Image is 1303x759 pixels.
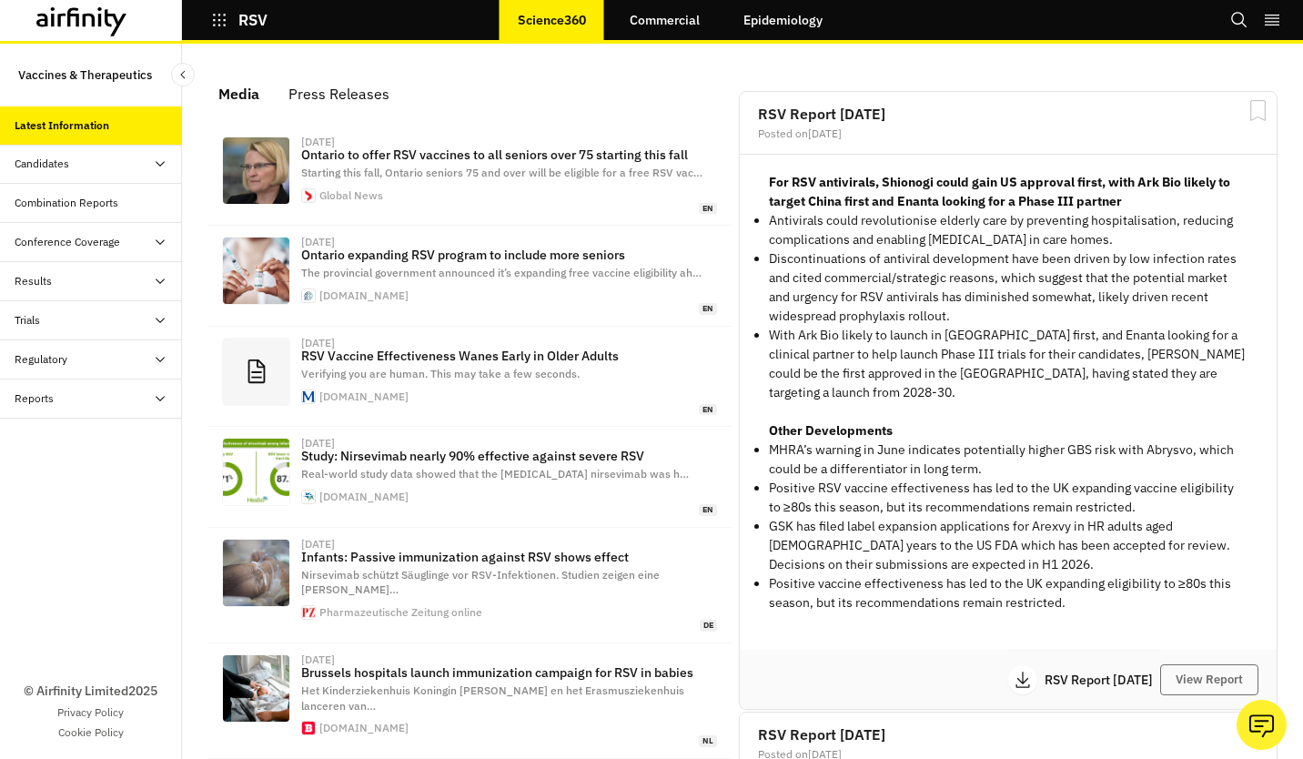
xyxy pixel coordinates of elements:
img: healioandroid.png [302,491,315,503]
div: Combination Reports [15,195,118,211]
button: RSV [211,5,268,35]
p: RSV Report [DATE] [1045,673,1160,686]
p: Brussels hospitals launch immunization campaign for RSV in babies [301,665,717,680]
a: [DATE]Infants: Passive immunization against RSV shows effectNirsevimab schützt Säuglinge vor RSV-... [207,528,732,643]
button: View Report [1160,664,1258,695]
img: 134ef81f5668dc78080f6bd19ca2310b [302,189,315,202]
div: Global News [319,190,383,201]
img: idc0825klein_graphic_01.jpg [223,439,289,505]
img: Kk1vmXe0 [223,238,289,304]
p: RSV Vaccine Effectiveness Wanes Early in Older Adults [301,349,717,363]
h2: RSV Report [DATE] [758,106,1258,121]
span: en [699,303,717,315]
span: Verifying you are human. This may take a few seconds. [301,367,580,380]
div: [DATE] [301,438,335,449]
button: Ask our analysts [1237,700,1287,750]
div: Pharmazeutische Zeitung online [319,607,482,618]
h2: RSV Report [DATE] [758,727,1258,742]
span: Real-world study data showed that the [MEDICAL_DATA] nirsevimab was h … [301,467,689,481]
strong: For RSV antivirals, Shionogi could gain US approval first, with Ark Bio likely to target China fi... [769,174,1230,209]
div: Candidates [15,156,69,172]
li: GSK has filed label expansion applications for Arexvy in HR adults aged [DEMOGRAPHIC_DATA] years ... [769,517,1247,574]
a: Privacy Policy [57,704,124,721]
li: MHRA’s warning in June indicates potentially higher GBS risk with Abrysvo, which could be a diffe... [769,440,1247,479]
a: [DATE]Study: Nirsevimab nearly 90% effective against severe RSVReal-world study data showed that ... [207,427,732,527]
div: Media [218,80,259,107]
img: csm_59269_4d4de144e9.jpg [223,540,289,606]
p: Infants: Passive immunization against RSV shows effect [301,550,717,564]
div: [DATE] [301,237,335,248]
p: © Airfinity Limited 2025 [24,682,157,701]
div: [DOMAIN_NAME] [319,391,409,402]
svg: Bookmark Report [1247,99,1269,122]
div: Posted on [DATE] [758,128,1258,139]
a: [DATE]Brussels hospitals launch immunization campaign for RSV in babiesHet Kinderziekenhuis Konin... [207,643,732,759]
div: Latest Information [15,117,109,134]
div: Conference Coverage [15,234,120,250]
div: [DATE] [301,137,335,147]
button: Search [1230,5,1248,35]
div: Reports [15,390,54,407]
div: [DATE] [301,654,335,665]
span: en [699,404,717,416]
a: [DATE]Ontario to offer RSV vaccines to all seniors over 75 starting this fallStarting this fall, ... [207,126,732,226]
span: de [700,620,717,632]
button: Close Sidebar [171,63,195,86]
div: [DOMAIN_NAME] [319,723,409,734]
p: Ontario expanding RSV program to include more seniors [301,248,717,262]
span: Starting this fall, Ontario seniors 75 and over will be eligible for a free RSV vac … [301,166,702,179]
img: apple-touch-icon.png [302,722,315,734]
img: f413dffaa0e64d48da3917e8010fdffcd2dab16ac8c76d79e78fee604a0d639a.jpg [223,137,289,204]
li: Positive vaccine effectiveness has led to the UK expanding eligibility to ≥80s this season, but i... [769,574,1247,612]
span: The provincial government announced it’s expanding free vaccine eligibility ah … [301,266,702,279]
img: b04004d0-belgaimage-91857124.jpg [223,655,289,722]
div: Results [15,273,52,289]
img: apple-touch-icon.png [302,289,315,302]
img: apple-touch-icon-pz.png [302,606,315,619]
div: [DOMAIN_NAME] [319,290,409,301]
div: Regulatory [15,351,67,368]
div: [DOMAIN_NAME] [319,491,409,502]
span: en [699,203,717,215]
span: Nirsevimab schützt Säuglinge vor RSV-Infektionen. Studien zeigen eine [PERSON_NAME] … [301,568,660,597]
span: nl [699,735,717,747]
a: Cookie Policy [58,724,124,741]
p: Antivirals could revolutionise elderly care by preventing hospitalisation, reducing complications... [769,211,1247,249]
a: [DATE]RSV Vaccine Effectiveness Wanes Early in Older AdultsVerifying you are human. This may take... [207,327,732,427]
div: Trials [15,312,40,329]
div: [DATE] [301,338,335,349]
p: RSV [238,12,268,28]
li: Positive RSV vaccine effectiveness has led to the UK expanding vaccine eligibility to ≥80s this s... [769,479,1247,517]
p: Vaccines & Therapeutics [18,58,152,92]
div: [DATE] [301,539,335,550]
strong: Other Developments [769,422,893,439]
a: [DATE]Ontario expanding RSV program to include more seniorsThe provincial government announced it... [207,226,732,326]
div: Press Releases [288,80,389,107]
span: en [699,504,717,516]
p: With Ark Bio likely to launch in [GEOGRAPHIC_DATA] first, and Enanta looking for a clinical partn... [769,326,1247,402]
img: faviconV2 [302,390,315,403]
p: Discontinuations of antiviral development have been driven by low infection rates and cited comme... [769,249,1247,326]
p: Ontario to offer RSV vaccines to all seniors over 75 starting this fall [301,147,717,162]
span: Het Kinderziekenhuis Koningin [PERSON_NAME] en het Erasmusziekenhuis lanceren van … [301,683,684,713]
p: Science360 [518,13,586,27]
p: Study: Nirsevimab nearly 90% effective against severe RSV [301,449,717,463]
